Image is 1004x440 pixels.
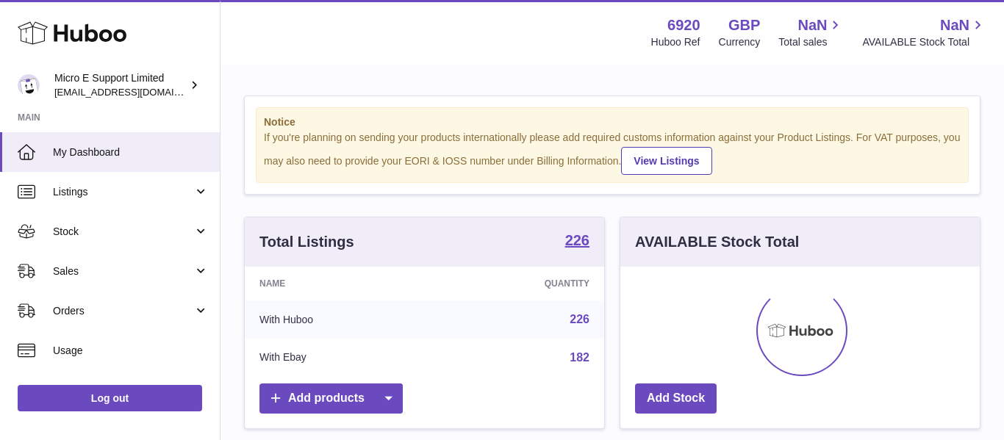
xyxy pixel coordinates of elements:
a: 182 [570,351,589,364]
div: Micro E Support Limited [54,71,187,99]
strong: GBP [728,15,760,35]
span: Total sales [778,35,844,49]
div: If you're planning on sending your products internationally please add required customs informati... [264,131,961,175]
span: Orders [53,304,193,318]
span: AVAILABLE Stock Total [862,35,986,49]
h3: Total Listings [259,232,354,252]
span: Listings [53,185,193,199]
span: Sales [53,264,193,278]
span: Stock [53,225,193,239]
a: 226 [570,313,589,325]
a: Add products [259,383,403,414]
th: Name [245,267,434,300]
td: With Huboo [245,300,434,339]
a: Log out [18,385,202,411]
div: Currency [719,35,761,49]
td: With Ebay [245,339,434,377]
a: NaN Total sales [778,15,844,49]
span: NaN [797,15,827,35]
strong: Notice [264,115,961,129]
a: 226 [565,233,589,250]
span: [EMAIL_ADDRESS][DOMAIN_NAME] [54,86,216,98]
a: NaN AVAILABLE Stock Total [862,15,986,49]
div: Huboo Ref [651,35,700,49]
img: contact@micropcsupport.com [18,74,40,96]
span: NaN [940,15,969,35]
a: Add Stock [635,383,717,414]
span: Usage [53,344,209,358]
span: My Dashboard [53,145,209,159]
th: Quantity [434,267,604,300]
h3: AVAILABLE Stock Total [635,232,799,252]
strong: 226 [565,233,589,248]
a: View Listings [621,147,711,175]
strong: 6920 [667,15,700,35]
